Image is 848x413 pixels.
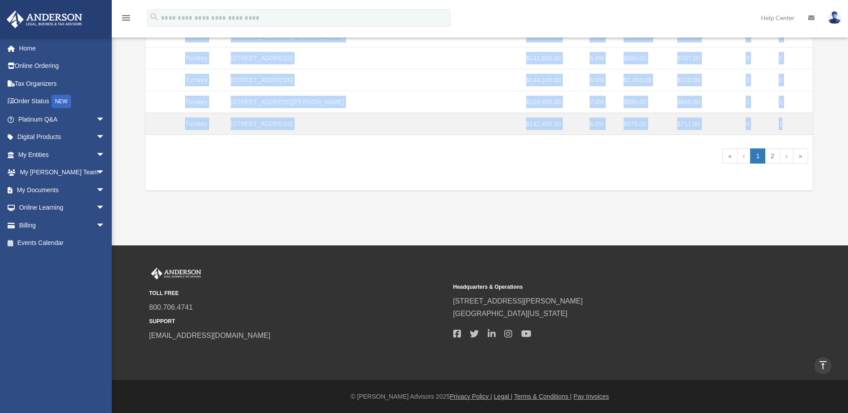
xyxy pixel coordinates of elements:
[96,199,114,217] span: arrow_drop_down
[522,113,586,135] td: $142,400.00
[722,148,738,164] a: first page
[121,13,131,23] i: menu
[741,47,774,69] td: 3
[96,216,114,235] span: arrow_drop_down
[741,69,774,91] td: 3
[96,181,114,199] span: arrow_drop_down
[453,282,751,292] small: Headquarters & Operations
[619,113,673,135] td: $975.00
[6,93,118,111] a: Order StatusNEW
[737,148,751,164] a: previous
[181,47,226,69] td: Turnkey
[226,47,431,69] td: [STREET_ADDRESS]
[181,91,226,113] td: Turnkey
[774,91,812,113] td: 1
[6,181,118,199] a: My Documentsarrow_drop_down
[741,113,774,135] td: 4
[673,113,741,135] td: $711.00
[585,91,619,113] td: 7.0%
[453,297,583,305] a: [STREET_ADDRESS][PERSON_NAME]
[226,69,431,91] td: [STREET_ADDRESS]
[741,91,774,113] td: 2
[774,69,812,91] td: 1
[793,148,808,164] a: last page
[514,393,572,400] a: Terms & Conditions |
[149,332,270,339] a: [EMAIL_ADDRESS][DOMAIN_NAME]
[818,360,828,371] i: vertical_align_top
[750,148,765,164] a: page 1
[6,128,118,146] a: Digital Productsarrow_drop_down
[181,69,226,91] td: Turnkey
[574,393,609,400] a: Pay Invoices
[149,12,159,22] i: search
[4,11,85,28] img: Anderson Advisors Platinum Portal
[828,11,841,24] img: User Pic
[522,47,586,69] td: $141,600.00
[673,47,741,69] td: $707.00
[96,110,114,129] span: arrow_drop_down
[450,393,492,400] a: Privacy Policy |
[96,146,114,164] span: arrow_drop_down
[619,69,673,91] td: $1,050.00
[494,393,513,400] a: Legal |
[121,16,131,23] a: menu
[585,69,619,91] td: 6.0%
[226,91,431,113] td: [STREET_ADDRESS][PERSON_NAME]
[6,39,118,57] a: Home
[6,110,118,128] a: Platinum Q&Aarrow_drop_down
[774,113,812,135] td: 1
[51,95,71,108] div: NEW
[181,113,226,135] td: Turnkey
[673,69,741,91] td: $720.00
[96,128,114,147] span: arrow_drop_down
[112,391,848,402] div: © [PERSON_NAME] Advisors 2025
[619,91,673,113] td: $895.00
[585,47,619,69] td: 6.0%
[585,113,619,135] td: 6.0%
[6,164,118,181] a: My [PERSON_NAME] Teamarrow_drop_down
[6,199,118,217] a: Online Learningarrow_drop_down
[226,113,431,135] td: [STREET_ADDRESS]
[149,303,193,311] a: 800.706.4741
[814,356,832,375] a: vertical_align_top
[149,289,447,298] small: TOLL FREE
[149,268,203,279] img: Anderson Advisors Platinum Portal
[774,47,812,69] td: 1
[6,146,118,164] a: My Entitiesarrow_drop_down
[149,317,447,326] small: SUPPORT
[673,91,741,113] td: $646.00
[6,216,118,234] a: Billingarrow_drop_down
[522,69,586,91] td: $144,100.00
[6,57,118,75] a: Online Ordering
[6,234,118,252] a: Events Calendar
[780,148,793,164] a: next
[453,310,568,317] a: [GEOGRAPHIC_DATA][US_STATE]
[6,75,118,93] a: Tax Organizers
[96,164,114,182] span: arrow_drop_down
[619,47,673,69] td: $995.00
[765,148,780,164] a: page 2
[522,91,586,113] td: $124,400.00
